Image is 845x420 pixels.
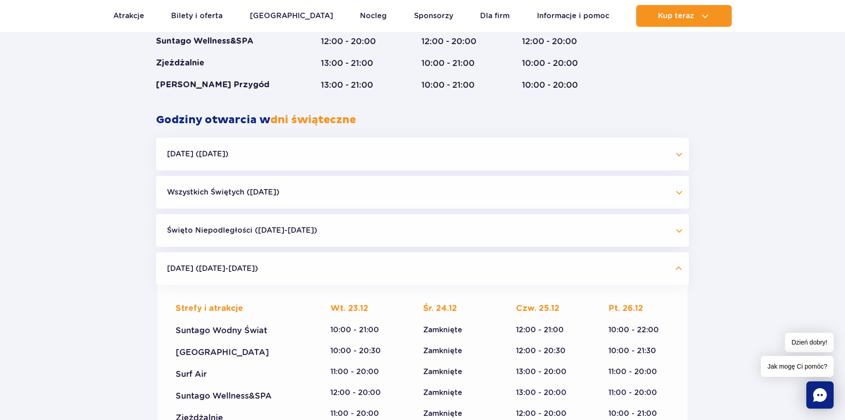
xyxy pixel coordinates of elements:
div: Surf Air [176,369,299,380]
div: 11:00 - 20:00 [330,367,391,377]
div: 10:00 - 20:00 [522,58,588,69]
div: 12:00 - 20:00 [321,36,386,47]
div: Pt. 26.12 [608,303,669,314]
div: 10:00 - 21:00 [608,409,669,419]
div: 13:00 - 20:00 [516,388,577,398]
div: Suntago Wellness&SPA [176,390,299,401]
button: Kup teraz [636,5,732,27]
span: Jak mogę Ci pomóc? [761,356,834,377]
h2: Godziny otwarcia w [156,113,689,127]
div: Zjeżdżalnie [156,58,286,69]
div: Suntago Wellness&SPA [156,36,286,47]
div: 10:00 - 21:00 [421,80,487,90]
span: Dzień dobry! [785,333,834,352]
button: [DATE] ([DATE]-[DATE]) [156,252,689,285]
button: Święto Niepodległości ([DATE]-[DATE]) [156,214,689,247]
div: Zamknięte [423,367,484,377]
div: [GEOGRAPHIC_DATA] [176,347,299,358]
div: Śr. 24.12 [423,303,484,314]
div: 11:00 - 20:00 [608,388,669,398]
div: 12:00 - 21:00 [516,325,577,335]
div: 11:00 - 20:00 [608,367,669,377]
div: 10:00 - 21:30 [608,346,669,356]
div: 10:00 - 22:00 [608,325,669,335]
span: Kup teraz [658,12,694,20]
div: Zamknięte [423,346,484,356]
div: Zamknięte [423,325,484,335]
div: Czw. 25.12 [516,303,577,314]
div: [PERSON_NAME] Przygód [156,80,286,90]
div: Zamknięte [423,388,484,398]
div: 13:00 - 21:00 [321,58,386,69]
div: 10:00 - 20:30 [330,346,391,356]
div: 13:00 - 20:00 [516,367,577,377]
a: Dla firm [480,5,510,27]
div: 12:00 - 20:30 [516,346,577,356]
button: Wszystkich Świętych ([DATE]) [156,176,689,209]
div: 12:00 - 20:00 [330,388,391,398]
a: Nocleg [360,5,387,27]
a: Sponsorzy [414,5,453,27]
button: [DATE] ([DATE]) [156,138,689,170]
div: 12:00 - 20:00 [421,36,487,47]
div: Chat [806,381,834,409]
div: Suntago Wodny Świat [176,325,299,336]
div: 12:00 - 20:00 [522,36,588,47]
div: 10:00 - 20:00 [522,80,588,90]
div: 11:00 - 20:00 [330,409,391,419]
div: 12:00 - 20:00 [516,409,577,419]
div: Zamknięte [423,409,484,419]
a: Bilety i oferta [171,5,223,27]
div: 13:00 - 21:00 [321,80,386,90]
a: Informacje i pomoc [537,5,609,27]
div: Wt. 23.12 [330,303,391,314]
a: [GEOGRAPHIC_DATA] [250,5,333,27]
span: dni świąteczne [270,113,356,127]
div: 10:00 - 21:00 [330,325,391,335]
div: 10:00 - 21:00 [421,58,487,69]
a: Atrakcje [113,5,144,27]
div: Strefy i atrakcje [176,303,299,314]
